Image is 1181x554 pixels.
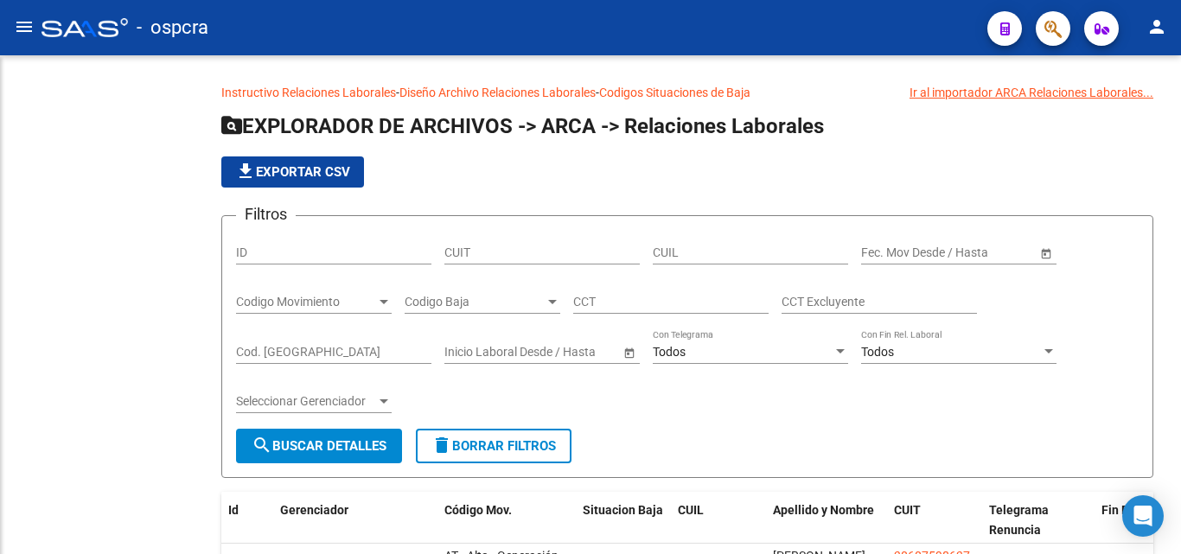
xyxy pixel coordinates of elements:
[236,429,402,463] button: Buscar Detalles
[221,156,364,188] button: Exportar CSV
[221,114,824,138] span: EXPLORADOR DE ARCHIVOS -> ARCA -> Relaciones Laborales
[583,503,663,517] span: Situacion Baja
[444,345,508,360] input: Fecha inicio
[221,83,1153,102] p: - -
[910,83,1153,102] div: Ir al importador ARCA Relaciones Laborales...
[678,503,704,517] span: CUIL
[235,161,256,181] mat-icon: file_download
[236,394,376,409] span: Seleccionar Gerenciador
[252,438,386,454] span: Buscar Detalles
[894,503,921,517] span: CUIT
[431,438,556,454] span: Borrar Filtros
[989,503,1049,537] span: Telegrama Renuncia
[431,435,452,455] mat-icon: delete
[252,435,272,455] mat-icon: search
[221,86,396,99] a: Instructivo Relaciones Laborales
[861,245,924,260] input: Fecha inicio
[405,295,545,309] span: Codigo Baja
[620,343,638,361] button: Open calendar
[1122,495,1164,537] div: Open Intercom Messenger
[599,86,750,99] a: Codigos Situaciones de Baja
[236,295,376,309] span: Codigo Movimiento
[773,503,874,517] span: Apellido y Nombre
[522,345,607,360] input: Fecha fin
[653,345,686,359] span: Todos
[228,503,239,517] span: Id
[1037,244,1055,262] button: Open calendar
[416,429,571,463] button: Borrar Filtros
[399,86,596,99] a: Diseño Archivo Relaciones Laborales
[939,245,1024,260] input: Fecha fin
[861,345,894,359] span: Todos
[1146,16,1167,37] mat-icon: person
[137,9,208,47] span: - ospcra
[1101,503,1170,517] span: Fin Rel. Lab.
[235,164,350,180] span: Exportar CSV
[236,202,296,226] h3: Filtros
[280,503,348,517] span: Gerenciador
[444,503,512,517] span: Código Mov.
[14,16,35,37] mat-icon: menu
